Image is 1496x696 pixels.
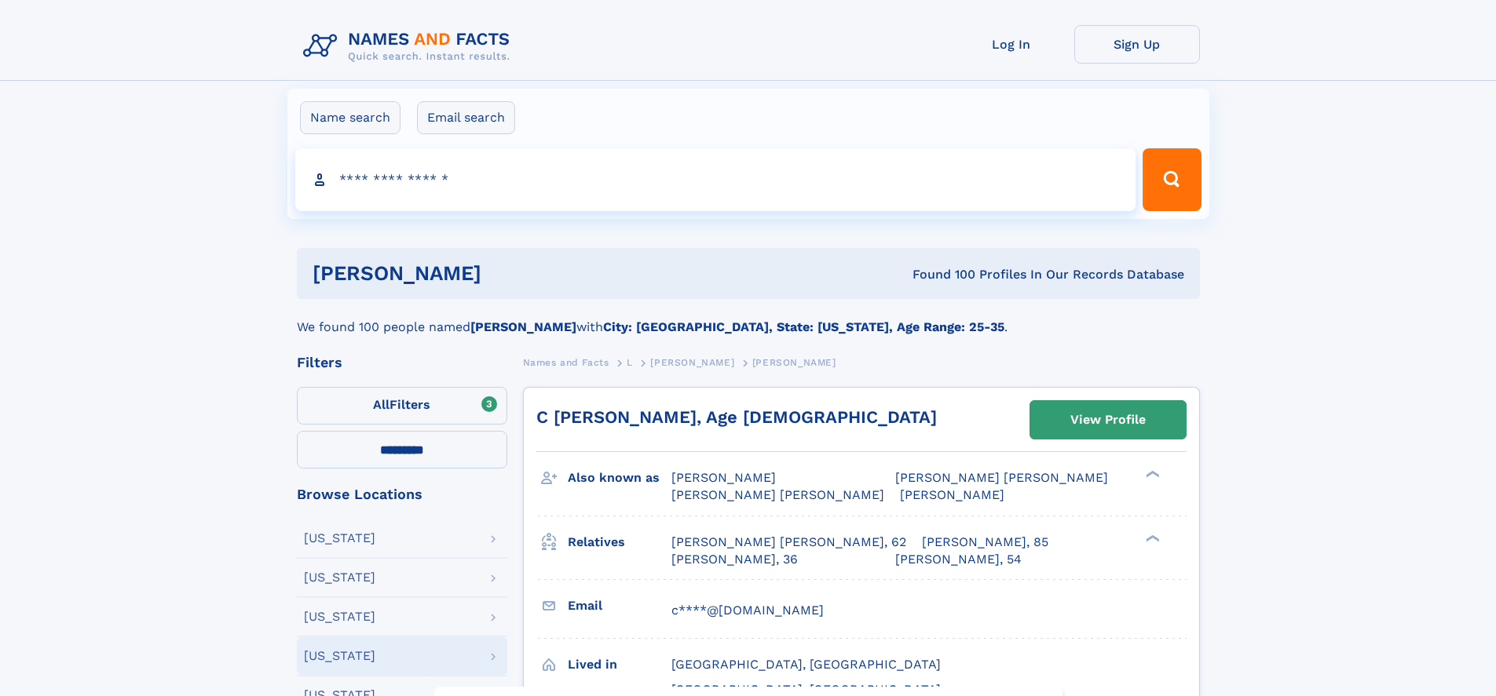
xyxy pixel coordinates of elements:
[1142,469,1161,479] div: ❯
[1030,401,1186,439] a: View Profile
[297,25,523,67] img: Logo Names and Facts
[671,487,884,502] span: [PERSON_NAME] [PERSON_NAME]
[568,592,671,619] h3: Email
[697,266,1184,283] div: Found 100 Profiles In Our Records Database
[1143,148,1201,211] button: Search Button
[304,571,375,584] div: [US_STATE]
[297,299,1200,337] div: We found 100 people named with .
[304,532,375,545] div: [US_STATE]
[603,319,1004,334] b: City: [GEOGRAPHIC_DATA], State: [US_STATE], Age Range: 25-35
[304,650,375,662] div: [US_STATE]
[671,657,941,672] span: [GEOGRAPHIC_DATA], [GEOGRAPHIC_DATA]
[568,651,671,678] h3: Lived in
[313,264,697,283] h1: [PERSON_NAME]
[536,407,937,427] a: C [PERSON_NAME], Age [DEMOGRAPHIC_DATA]
[295,148,1136,211] input: search input
[752,357,836,368] span: [PERSON_NAME]
[300,101,401,134] label: Name search
[304,610,375,623] div: [US_STATE]
[568,529,671,556] h3: Relatives
[671,534,906,551] a: [PERSON_NAME] [PERSON_NAME], 62
[922,534,1048,551] a: [PERSON_NAME], 85
[650,352,734,372] a: [PERSON_NAME]
[895,551,1022,568] a: [PERSON_NAME], 54
[297,387,507,425] label: Filters
[1142,533,1161,543] div: ❯
[297,487,507,501] div: Browse Locations
[470,319,576,334] b: [PERSON_NAME]
[297,355,507,370] div: Filters
[627,357,633,368] span: L
[671,551,798,568] a: [PERSON_NAME], 36
[650,357,734,368] span: [PERSON_NAME]
[568,465,671,491] h3: Also known as
[949,25,1074,64] a: Log In
[373,397,390,412] span: All
[417,101,515,134] label: Email search
[671,470,776,485] span: [PERSON_NAME]
[900,487,1004,502] span: [PERSON_NAME]
[1070,402,1146,438] div: View Profile
[523,352,609,372] a: Names and Facts
[895,470,1108,485] span: [PERSON_NAME] [PERSON_NAME]
[1074,25,1200,64] a: Sign Up
[627,352,633,372] a: L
